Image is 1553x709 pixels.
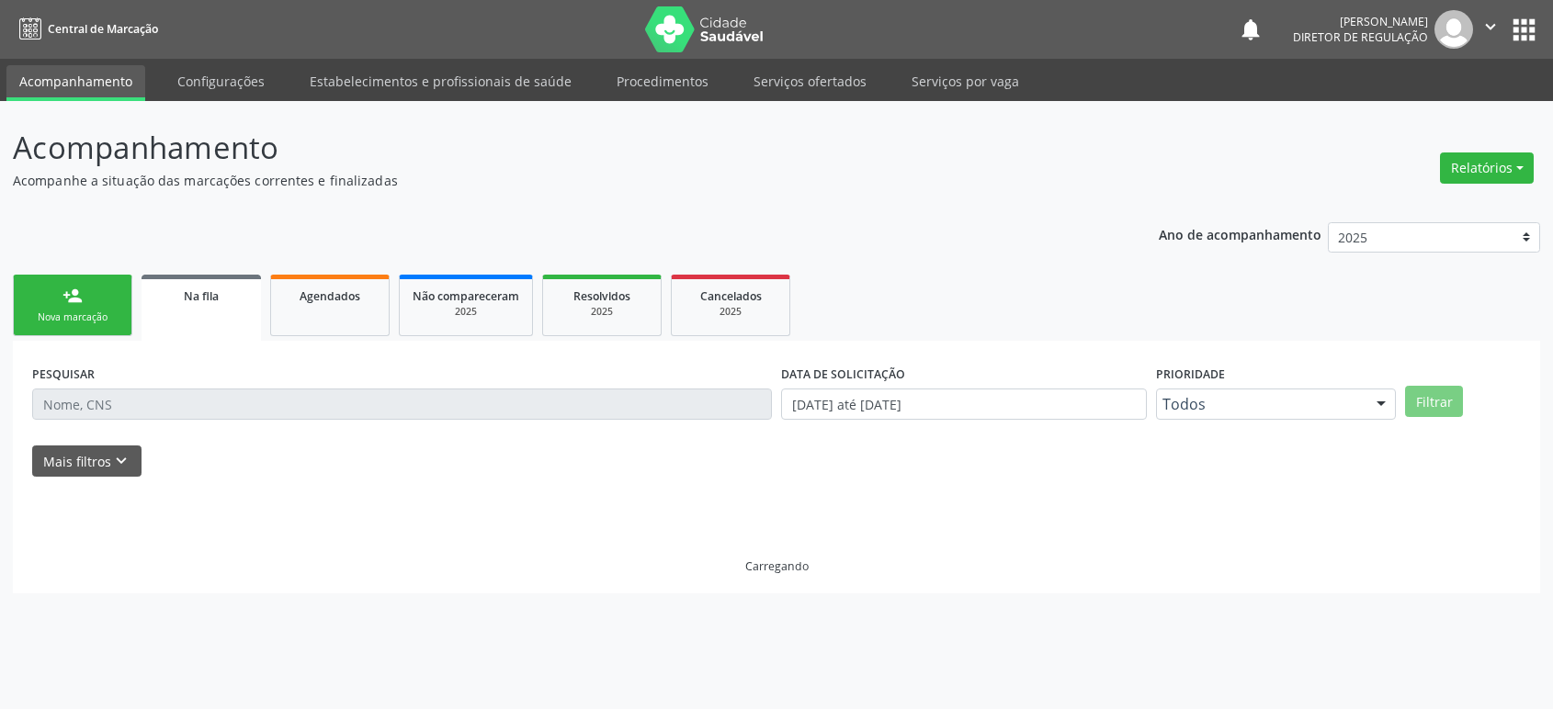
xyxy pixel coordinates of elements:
p: Acompanhe a situação das marcações correntes e finalizadas [13,171,1082,190]
button: notifications [1238,17,1264,42]
p: Ano de acompanhamento [1159,222,1321,245]
i: keyboard_arrow_down [111,451,131,471]
button: Filtrar [1405,386,1463,417]
label: DATA DE SOLICITAÇÃO [781,360,905,388]
button: apps [1508,14,1540,46]
a: Serviços ofertados [741,65,879,97]
button: Relatórios [1440,152,1534,184]
span: Cancelados [700,288,762,304]
p: Acompanhamento [13,125,1082,171]
span: Diretor de regulação [1293,29,1428,45]
div: Nova marcação [27,310,119,324]
div: 2025 [556,305,648,319]
span: Todos [1162,395,1359,413]
input: Selecione um intervalo [781,388,1147,420]
label: Prioridade [1156,360,1225,388]
button: Mais filtroskeyboard_arrow_down [32,445,142,478]
input: Nome, CNS [32,388,772,420]
div: Carregando [745,558,809,574]
div: person_add [62,286,83,306]
span: Resolvidos [573,288,630,304]
a: Acompanhamento [6,65,145,101]
a: Serviços por vaga [899,65,1032,97]
span: Central de Marcação [48,21,158,37]
div: 2025 [685,305,776,319]
label: PESQUISAR [32,360,95,388]
img: img [1434,10,1473,49]
span: Na fila [184,288,219,304]
div: [PERSON_NAME] [1293,14,1428,29]
a: Central de Marcação [13,14,158,44]
a: Procedimentos [604,65,721,97]
i:  [1480,17,1501,37]
span: Agendados [300,288,360,304]
a: Configurações [164,65,278,97]
span: Não compareceram [413,288,519,304]
a: Estabelecimentos e profissionais de saúde [297,65,584,97]
button:  [1473,10,1508,49]
div: 2025 [413,305,519,319]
